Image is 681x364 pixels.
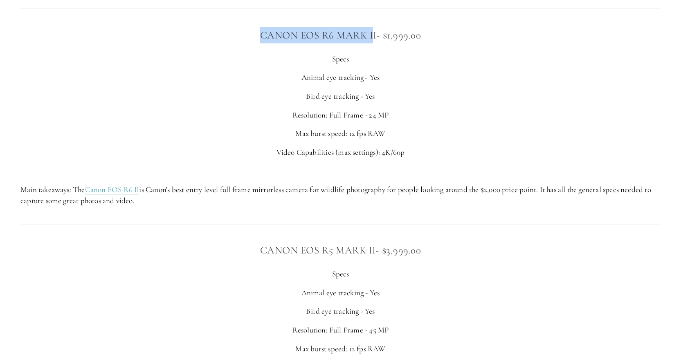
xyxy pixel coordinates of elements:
[20,325,661,336] p: Resolution: Full Frame - 45 MP
[20,344,661,355] p: Max burst speed: 12 fps RAW
[20,184,661,206] p: Main takeaways: The is Canon's best entry level full frame mirrorless camera for wildlife photogr...
[332,269,349,278] span: Specs
[85,185,139,195] a: Canon EOS R6 II
[20,242,661,258] h3: - $3,999.00
[20,287,661,298] p: Animal eye tracking - Yes
[260,244,376,257] a: Canon EOS R5 MArk ii
[260,29,377,42] a: Canon EOS R6 Mark II
[20,27,661,43] h3: - $1,999.00
[20,128,661,139] p: Max burst speed: 12 fps RAW
[20,72,661,83] p: Animal eye tracking - Yes
[332,54,349,63] span: Specs
[20,91,661,102] p: Bird eye tracking - Yes
[20,147,661,158] p: Video Capabilities (max settings): 4K/60p
[20,306,661,317] p: Bird eye tracking - Yes
[20,110,661,121] p: Resolution: Full Frame - 24 MP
